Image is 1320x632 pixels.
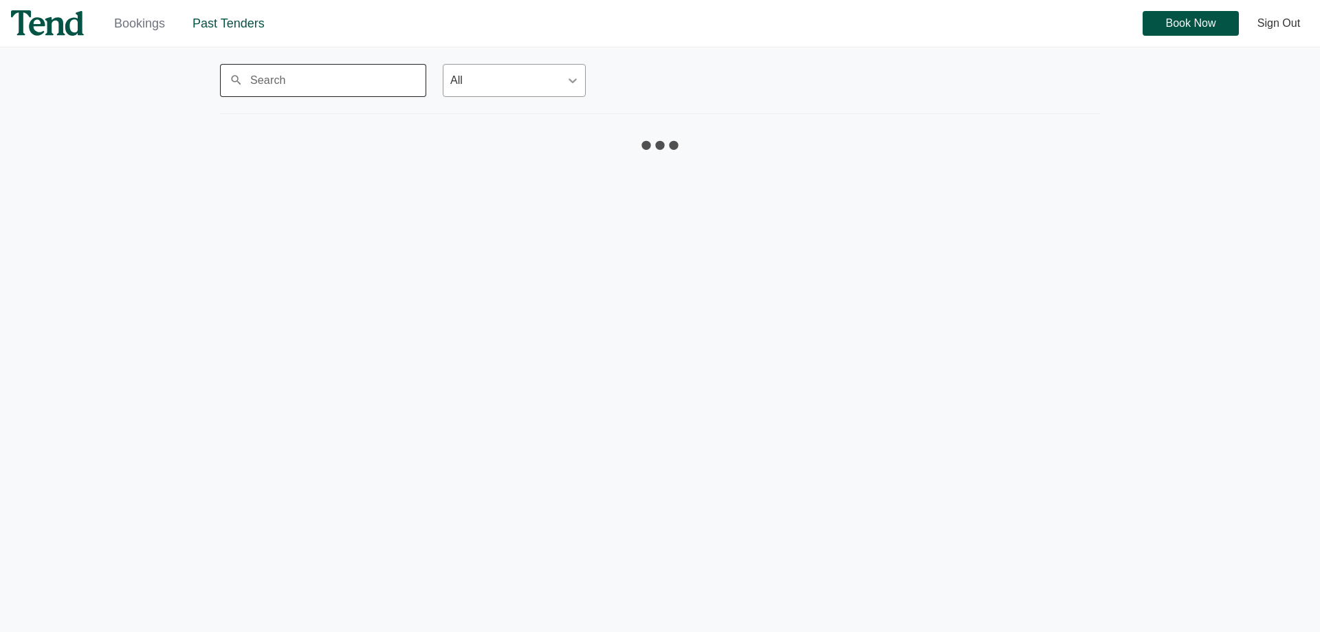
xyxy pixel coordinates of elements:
div: All [450,72,463,89]
img: tend-logo.4d3a83578fb939362e0a58f12f1af3e6.svg [11,10,84,36]
a: Past Tenders [192,17,265,30]
button: Sign Out [1248,11,1309,36]
a: Bookings [114,17,165,30]
button: Book Now [1143,11,1239,36]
